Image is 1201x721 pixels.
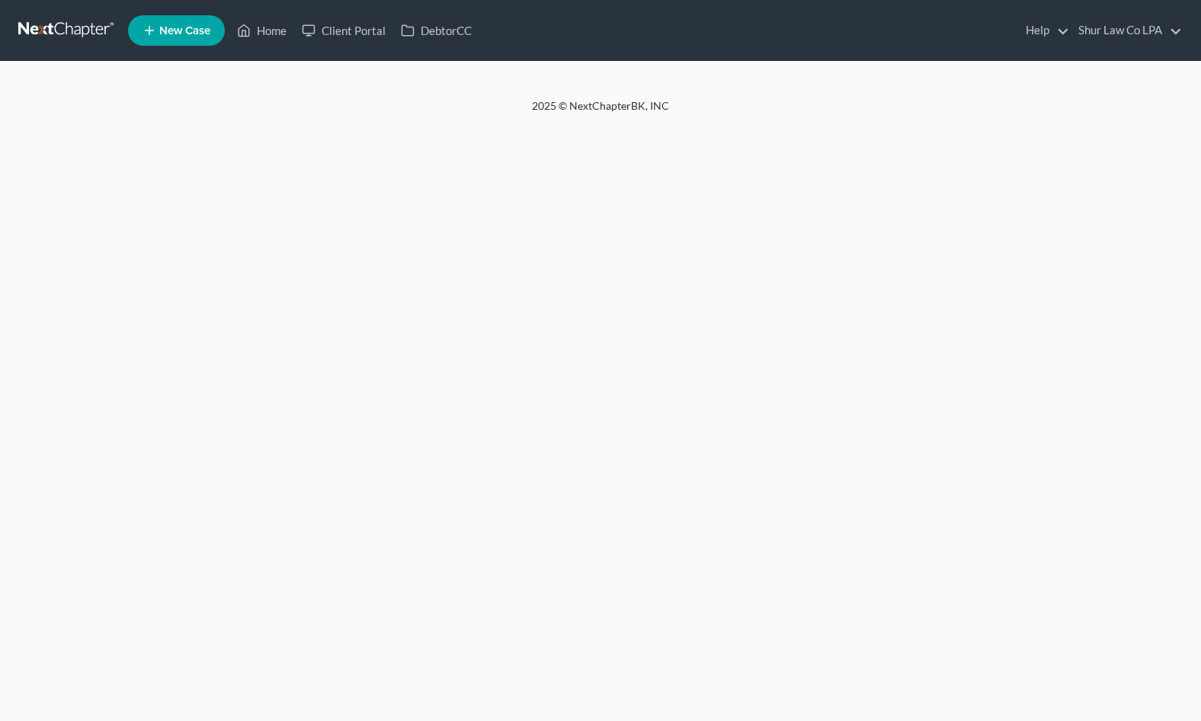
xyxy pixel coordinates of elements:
new-legal-case-button: New Case [128,15,225,46]
a: Help [1018,17,1069,44]
a: Client Portal [294,17,393,44]
a: Home [229,17,294,44]
a: Shur Law Co LPA [1071,17,1182,44]
a: DebtorCC [393,17,479,44]
div: 2025 © NextChapterBK, INC [166,98,1035,126]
